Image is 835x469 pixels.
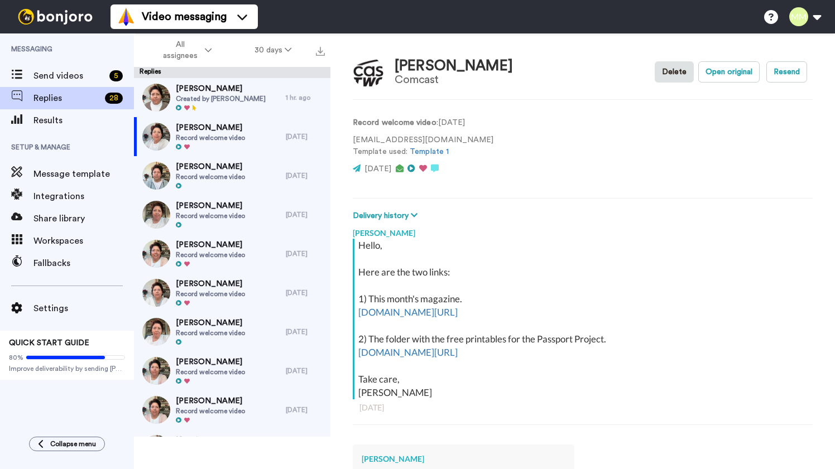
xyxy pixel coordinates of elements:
span: [PERSON_NAME] [176,317,245,328]
span: QUICK START GUIDE [9,339,89,347]
img: 6563a3bf-c9b5-45c3-a9f6-bac19859e4f2-thumb.jpg [142,357,170,385]
img: d71fc6aa-e667-4c4c-aae6-87840436af5f-thumb.jpg [142,435,170,463]
span: [PERSON_NAME] [176,200,245,211]
div: 28 [105,93,123,104]
img: 55461f65-0af9-4534-9850-7cb7f7801ca8-thumb.jpg [142,84,170,112]
a: [DOMAIN_NAME][URL] [358,306,458,318]
span: Record welcome video [176,211,245,220]
span: Send videos [33,69,105,83]
img: b20ea7e7-9991-4487-afd9-631f26426101-thumb.jpg [142,279,170,307]
span: All assignees [157,39,203,61]
a: [PERSON_NAME]Record welcome video[DATE] [134,351,330,390]
img: Image of Patty [353,57,383,88]
img: 28daeb50-6a9d-4ed0-8d20-e7f1deb2b80a-thumb.jpg [142,396,170,424]
button: Resend [766,61,807,83]
span: [PERSON_NAME] [176,278,245,289]
div: [DATE] [286,132,325,141]
span: Improve deliverability by sending [PERSON_NAME]’s from your own email [9,364,125,373]
span: [PERSON_NAME] [176,239,245,250]
div: [DATE] [286,249,325,258]
a: [PERSON_NAME]Record welcome video[DATE] [134,117,330,156]
div: [DATE] [286,210,325,219]
span: Record welcome video [176,250,245,259]
span: Collapse menu [50,439,96,448]
span: Video messaging [142,9,227,25]
span: Record welcome video [176,289,245,298]
strong: Record welcome video [353,119,436,127]
span: [PERSON_NAME] [176,161,245,172]
span: Record welcome video [176,328,245,337]
img: 94460827-2956-4c88-888d-2415cbabfa73-thumb.jpg [142,240,170,268]
span: Replies [33,91,100,105]
img: 9d046073-c80c-41cf-80b7-68915a98b61b-thumb.jpg [142,201,170,229]
span: Message template [33,167,134,181]
img: 12e759d0-36d4-450e-a4f8-67658229442c-thumb.jpg [142,318,170,346]
a: [PERSON_NAME]Record welcome video[DATE] [134,312,330,351]
div: Comcast [395,74,513,86]
a: [DOMAIN_NAME][URL] [358,346,458,358]
div: Hello, Here are the two links: 1) This month's magazine. 2) The folder with the free printables f... [358,239,810,399]
button: Export all results that match these filters now. [313,42,328,59]
button: Collapse menu [29,437,105,451]
a: KaterinaRecord welcome video[DATE] [134,429,330,468]
a: Template 1 [410,148,449,156]
div: [PERSON_NAME] [353,222,813,239]
span: [PERSON_NAME] [176,83,266,94]
span: [PERSON_NAME] [176,122,245,133]
span: Share library [33,212,134,225]
div: [DATE] [286,405,325,414]
a: [PERSON_NAME]Record welcome video[DATE] [134,156,330,195]
div: [DATE] [286,171,325,180]
img: export.svg [316,47,325,56]
img: bj-logo-header-white.svg [13,9,97,25]
span: Record welcome video [176,407,245,415]
span: Settings [33,302,134,315]
span: [PERSON_NAME] [176,395,245,407]
div: [DATE] [286,288,325,297]
div: [PERSON_NAME] [395,58,513,74]
button: 30 days [233,40,313,60]
button: Open original [698,61,760,83]
span: Workspaces [33,234,134,248]
div: [PERSON_NAME] [362,453,565,465]
button: Delivery history [353,210,421,222]
a: [PERSON_NAME]Created by [PERSON_NAME]1 hr. ago [134,78,330,117]
a: [PERSON_NAME]Record welcome video[DATE] [134,195,330,234]
span: Record welcome video [176,133,245,142]
img: vm-color.svg [117,8,135,26]
span: [PERSON_NAME] [176,356,245,368]
div: 5 [109,70,123,81]
img: 742cfeda-47b5-4091-8bb0-4fc4a73e1d52-thumb.jpg [142,123,170,151]
div: [DATE] [359,402,806,413]
a: [PERSON_NAME]Record welcome video[DATE] [134,273,330,312]
span: Record welcome video [176,368,245,376]
span: 80% [9,353,23,362]
span: Katerina [176,434,245,446]
button: Delete [655,61,694,83]
p: : [DATE] [353,117,493,129]
span: Results [33,114,134,127]
a: [PERSON_NAME]Record welcome video[DATE] [134,234,330,273]
div: 1 hr. ago [286,93,325,102]
div: [DATE] [286,366,325,375]
span: Fallbacks [33,257,134,270]
span: Created by [PERSON_NAME] [176,94,266,103]
div: [DATE] [286,327,325,336]
span: [DATE] [364,165,391,173]
button: All assignees [136,35,233,66]
span: Integrations [33,190,134,203]
div: Replies [134,67,330,78]
p: [EMAIL_ADDRESS][DOMAIN_NAME] Template used: [353,134,493,158]
span: Record welcome video [176,172,245,181]
img: 26109a0b-557c-46dd-b36c-750668805b46-thumb.jpg [142,162,170,190]
a: [PERSON_NAME]Record welcome video[DATE] [134,390,330,429]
